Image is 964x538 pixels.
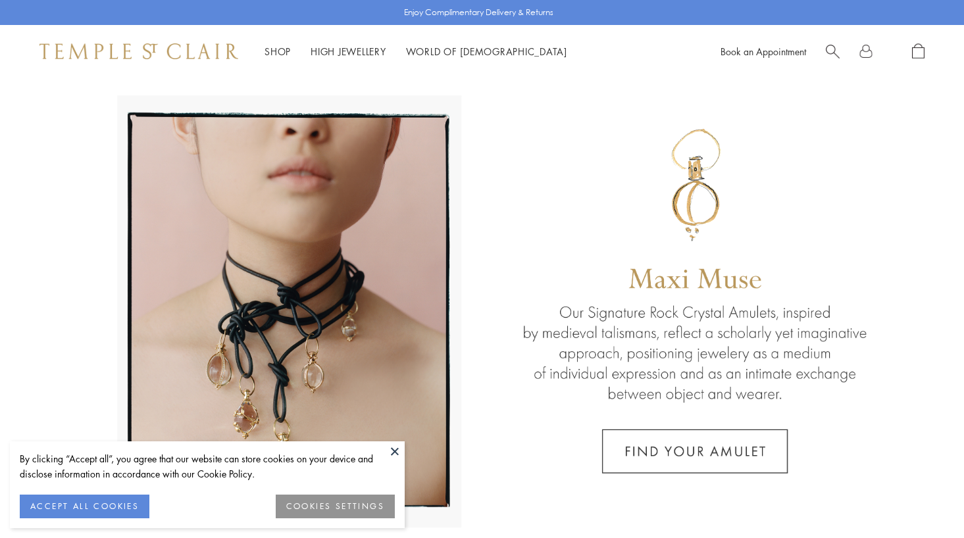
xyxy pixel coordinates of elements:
a: World of [DEMOGRAPHIC_DATA]World of [DEMOGRAPHIC_DATA] [406,45,567,58]
a: ShopShop [265,45,291,58]
img: Temple St. Clair [39,43,238,59]
a: Search [826,43,840,60]
div: By clicking “Accept all”, you agree that our website can store cookies on your device and disclos... [20,451,395,481]
iframe: Gorgias live chat messenger [898,476,951,525]
p: Enjoy Complimentary Delivery & Returns [404,6,553,19]
button: COOKIES SETTINGS [276,495,395,518]
a: Open Shopping Bag [912,43,925,60]
button: ACCEPT ALL COOKIES [20,495,149,518]
a: High JewelleryHigh Jewellery [311,45,386,58]
nav: Main navigation [265,43,567,60]
a: Book an Appointment [721,45,806,58]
